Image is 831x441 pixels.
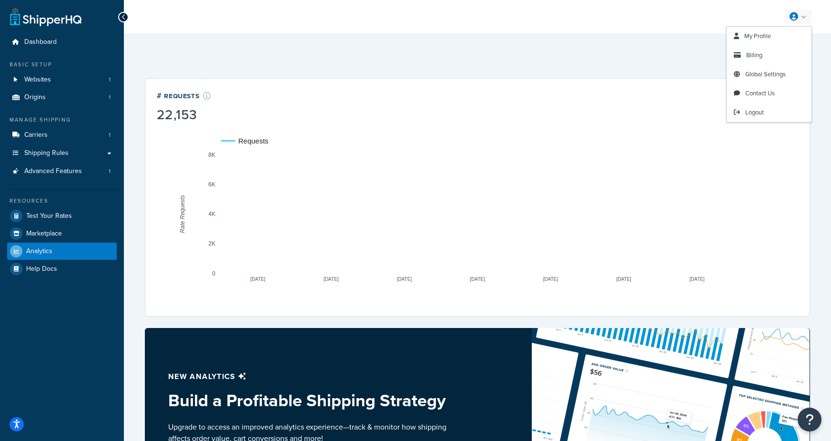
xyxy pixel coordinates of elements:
[24,131,48,139] span: Carriers
[24,76,51,84] span: Websites
[616,277,631,282] text: [DATE]
[7,163,117,180] a: Advanced Features1
[745,70,786,79] span: Global Settings
[26,230,62,238] span: Marketplace
[7,71,117,89] a: Websites1
[7,61,117,69] div: Basic Setup
[7,243,117,260] a: Analytics
[168,370,455,383] p: New analytics
[744,31,771,41] span: My Profile
[727,46,811,65] a: Billing
[208,181,215,188] text: 6K
[689,277,705,282] text: [DATE]
[157,108,211,122] div: 22,153
[7,33,117,51] a: Dashboard
[208,152,215,158] text: 8K
[727,103,811,122] a: Logout
[24,167,82,175] span: Advanced Features
[7,144,117,162] a: Shipping Rules
[109,167,111,175] span: 1
[208,211,215,217] text: 4K
[24,38,57,46] span: Dashboard
[109,93,111,102] span: 1
[7,89,117,106] li: Origins
[24,149,69,157] span: Shipping Rules
[7,126,117,144] a: Carriers1
[745,89,775,98] span: Contact Us
[543,277,558,282] text: [DATE]
[727,65,811,84] a: Global Settings
[212,270,215,277] text: 0
[397,277,412,282] text: [DATE]
[7,116,117,124] div: Manage Shipping
[7,207,117,225] a: Test Your Rates
[324,277,339,282] text: [DATE]
[727,84,811,103] a: Contact Us
[179,195,186,233] text: Rate Requests
[24,93,46,102] span: Origins
[7,89,117,106] a: Origins1
[157,123,798,305] svg: A chart.
[168,391,455,410] h3: Build a Profitable Shipping Strategy
[727,27,811,46] a: My Profile
[251,277,266,282] text: [DATE]
[238,137,268,145] text: Requests
[26,212,72,220] span: Test Your Rates
[26,265,57,273] span: Help Docs
[109,131,111,139] span: 1
[157,90,211,101] div: # Requests
[745,108,764,117] span: Logout
[7,163,117,180] li: Advanced Features
[7,71,117,89] li: Websites
[7,225,117,242] a: Marketplace
[470,277,485,282] text: [DATE]
[208,240,215,247] text: 2K
[7,126,117,144] li: Carriers
[798,408,821,431] button: Open Resource Center
[7,260,117,277] a: Help Docs
[7,197,117,205] div: Resources
[746,51,762,60] span: Billing
[26,247,52,256] span: Analytics
[109,76,111,84] span: 1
